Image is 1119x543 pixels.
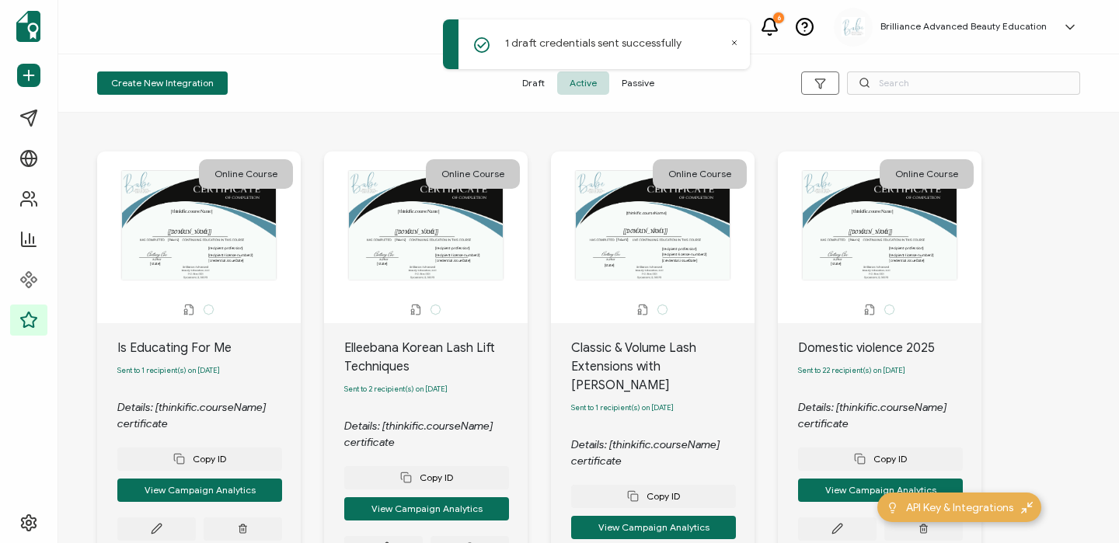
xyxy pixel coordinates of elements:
div: Online Course [426,159,520,189]
button: Copy ID [798,447,963,471]
span: API Key & Integrations [906,499,1013,516]
button: Create New Integration [97,71,228,95]
span: Sent to 22 recipient(s) on [DATE] [798,366,905,375]
img: minimize-icon.svg [1021,502,1033,513]
div: Details: [thinkific.courseName] certificate [798,399,981,432]
button: Copy ID [571,485,736,508]
div: Domestic violence 2025 [798,339,981,357]
div: 6 [773,12,784,23]
span: Copy ID [400,472,453,483]
div: Details: [thinkific.courseName] certificate [117,399,301,432]
div: Is Educating For Me [117,339,301,357]
div: Details: [thinkific.courseName] certificate [571,437,755,469]
span: Copy ID [627,490,680,502]
div: Online Course [880,159,974,189]
h5: Brilliance Advanced Beauty Education [880,21,1047,32]
span: Copy ID [173,453,226,465]
img: a2bf8c6c-3aba-43b4-8354-ecfc29676cf6.jpg [842,17,865,37]
div: Classic & Volume Lash Extensions with [PERSON_NAME] [571,339,755,395]
span: Active [557,71,609,95]
p: 1 draft credentials sent successfully [505,35,682,51]
div: Details: [thinkific.courseName] certificate [344,418,528,451]
button: View Campaign Analytics [798,479,963,502]
span: Sent to 1 recipient(s) on [DATE] [117,366,220,375]
input: Search [847,71,1080,95]
span: Sent to 2 recipient(s) on [DATE] [344,385,448,394]
span: Draft [510,71,557,95]
div: Online Course [653,159,747,189]
button: View Campaign Analytics [117,479,282,502]
iframe: Chat Widget [1041,468,1119,543]
div: Online Course [199,159,293,189]
button: Copy ID [117,447,282,471]
img: sertifier-logomark-colored.svg [16,11,40,42]
button: View Campaign Analytics [571,516,736,539]
button: Copy ID [344,466,509,489]
button: View Campaign Analytics [344,497,509,520]
span: Sent to 1 recipient(s) on [DATE] [571,403,674,412]
div: Elleebana Korean Lash Lift Techniques [344,339,528,376]
span: Passive [609,71,667,95]
span: Copy ID [854,453,907,465]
